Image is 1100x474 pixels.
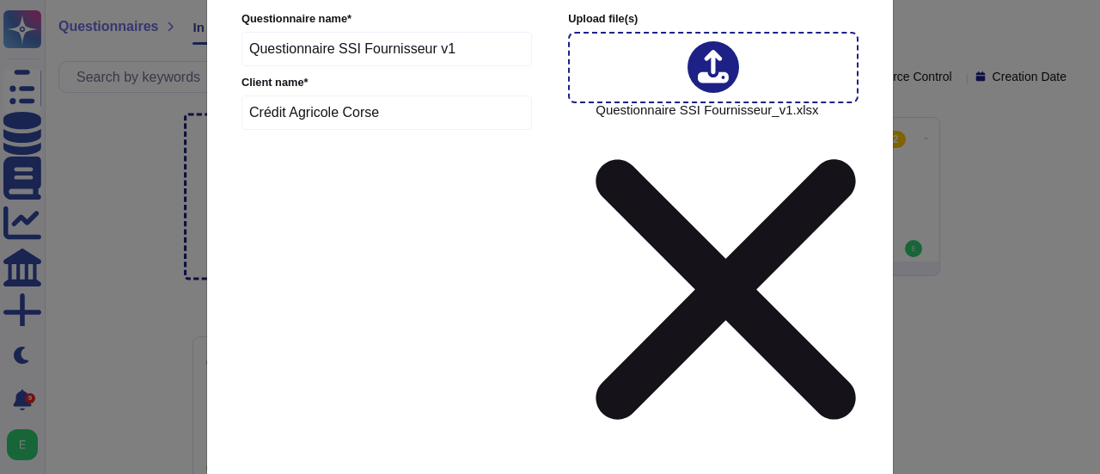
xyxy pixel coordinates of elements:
label: Questionnaire name [241,14,532,25]
span: Questionnaire SSI Fournisseur_v1.xlsx [596,103,856,463]
input: Enter company name of the client [241,95,532,130]
label: Client name [241,77,532,89]
span: Upload file (s) [568,12,638,25]
input: Enter questionnaire name [241,32,532,66]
